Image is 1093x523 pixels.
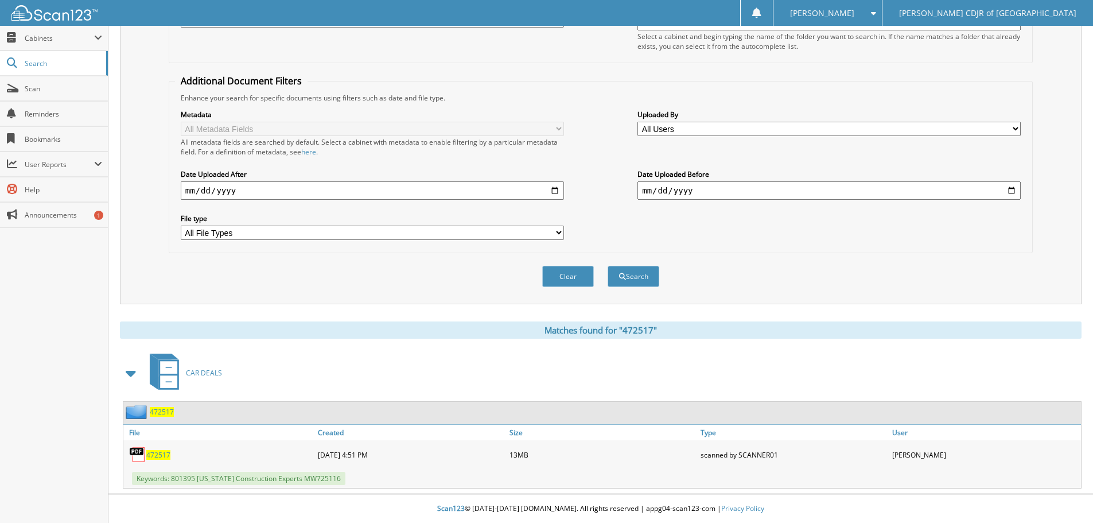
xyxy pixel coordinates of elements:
span: Help [25,185,102,195]
img: scan123-logo-white.svg [11,5,98,21]
span: Announcements [25,210,102,220]
span: [PERSON_NAME] [790,10,854,17]
label: Date Uploaded After [181,169,564,179]
a: here [301,147,316,157]
div: 13MB [507,443,698,466]
span: Keywords: 801395 [US_STATE] Construction Experts MW725116 [132,472,345,485]
div: [PERSON_NAME] [889,443,1081,466]
input: end [637,181,1021,200]
a: User [889,425,1081,440]
label: File type [181,214,564,223]
div: © [DATE]-[DATE] [DOMAIN_NAME]. All rights reserved | appg04-scan123-com | [108,495,1093,523]
span: Search [25,59,100,68]
a: Size [507,425,698,440]
span: Scan123 [437,503,465,513]
div: [DATE] 4:51 PM [315,443,507,466]
a: 472517 [146,450,170,460]
legend: Additional Document Filters [175,75,308,87]
span: CAR DEALS [186,368,222,378]
span: [PERSON_NAME] CDJR of [GEOGRAPHIC_DATA] [899,10,1076,17]
label: Date Uploaded Before [637,169,1021,179]
iframe: Chat Widget [1036,468,1093,523]
span: User Reports [25,160,94,169]
div: scanned by SCANNER01 [698,443,889,466]
span: Bookmarks [25,134,102,144]
span: Scan [25,84,102,94]
a: File [123,425,315,440]
label: Uploaded By [637,110,1021,119]
div: All metadata fields are searched by default. Select a cabinet with metadata to enable filtering b... [181,137,564,157]
label: Metadata [181,110,564,119]
div: 1 [94,211,103,220]
div: Enhance your search for specific documents using filters such as date and file type. [175,93,1026,103]
a: Type [698,425,889,440]
span: Reminders [25,109,102,119]
a: Created [315,425,507,440]
a: Privacy Policy [721,503,764,513]
span: Cabinets [25,33,94,43]
button: Clear [542,266,594,287]
img: PDF.png [129,446,146,463]
button: Search [608,266,659,287]
input: start [181,181,564,200]
a: 472517 [150,407,174,417]
img: folder2.png [126,405,150,419]
a: CAR DEALS [143,350,222,396]
div: Select a cabinet and begin typing the name of the folder you want to search in. If the name match... [637,32,1021,51]
div: Matches found for "472517" [120,321,1082,339]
